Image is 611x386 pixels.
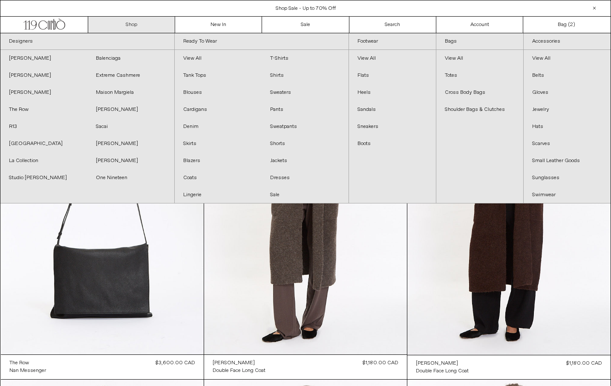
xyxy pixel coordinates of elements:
a: Blazers [175,152,262,169]
a: Lingerie [175,186,262,203]
a: View All [349,50,436,67]
span: ) [570,21,575,29]
a: The Row [9,359,46,367]
a: Small Leather Goods [524,152,611,169]
a: Belts [524,67,611,84]
a: Boots [349,135,436,152]
a: Flats [349,67,436,84]
a: T-Shirts [262,50,349,67]
a: [PERSON_NAME] [213,359,265,367]
a: Skirts [175,135,262,152]
div: Nan Messenger [9,367,46,374]
div: $1,180.00 CAD [363,359,398,367]
a: New In [175,17,262,33]
span: 2 [570,21,573,28]
a: [PERSON_NAME] [0,50,87,67]
a: The Row [0,101,87,118]
a: Pants [262,101,349,118]
a: Denim [175,118,262,135]
a: Bag () [523,17,610,33]
a: Nan Messenger [9,367,46,374]
a: Sweatpants [262,118,349,135]
div: The Row [9,360,29,367]
a: La Collection [0,152,87,169]
a: One Nineteen [87,169,174,186]
a: Balenciaga [87,50,174,67]
a: [PERSON_NAME] [0,84,87,101]
a: Double Face Long Coat [416,367,469,375]
a: Designers [0,33,174,50]
a: Studio [PERSON_NAME] [0,169,87,186]
div: $1,180.00 CAD [566,360,602,367]
div: [PERSON_NAME] [213,360,255,367]
a: Shirts [262,67,349,84]
a: Ready To Wear [175,33,349,50]
div: Double Face Long Coat [213,367,265,374]
a: Shop [88,17,175,33]
a: [PERSON_NAME] [87,152,174,169]
a: Double Face Long Coat [213,367,265,374]
a: Sacai [87,118,174,135]
a: Totes [436,67,523,84]
a: Gloves [524,84,611,101]
a: Sneakers [349,118,436,135]
a: Sale [262,17,349,33]
a: Cardigans [175,101,262,118]
a: Shop Sale - Up to 70% Off [276,5,336,12]
a: Sandals [349,101,436,118]
a: Blouses [175,84,262,101]
div: $3,600.00 CAD [156,359,195,367]
a: Maison Margiela [87,84,174,101]
a: Heels [349,84,436,101]
a: [PERSON_NAME] [87,135,174,152]
a: Scarves [524,135,611,152]
a: Footwear [349,33,436,50]
a: R13 [0,118,87,135]
a: View All [524,50,611,67]
a: Swimwear [524,186,611,203]
a: Shorts [262,135,349,152]
a: [GEOGRAPHIC_DATA] [0,135,87,152]
a: Coats [175,169,262,186]
a: Search [349,17,436,33]
a: [PERSON_NAME] [416,360,469,367]
a: Account [436,17,523,33]
a: View All [436,50,523,67]
div: [PERSON_NAME] [416,360,458,367]
a: Jewelry [524,101,611,118]
a: Bags [436,33,523,50]
a: Sunglasses [524,169,611,186]
a: Jackets [262,152,349,169]
a: Dresses [262,169,349,186]
a: [PERSON_NAME] [0,67,87,84]
a: [PERSON_NAME] [87,101,174,118]
a: View All [175,50,262,67]
a: Sale [262,186,349,203]
a: Extreme Cashmere [87,67,174,84]
a: Shoulder Bags & Clutches [436,101,523,118]
a: Sweaters [262,84,349,101]
a: Accessories [524,33,611,50]
a: Cross Body Bags [436,84,523,101]
a: Tank Tops [175,67,262,84]
a: Hats [524,118,611,135]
